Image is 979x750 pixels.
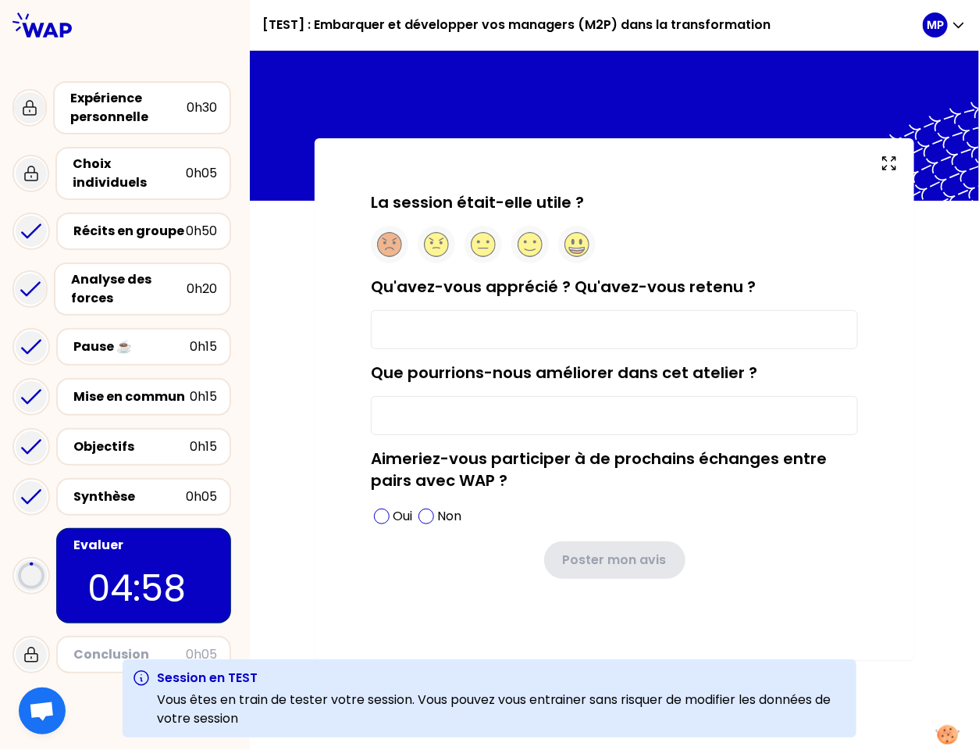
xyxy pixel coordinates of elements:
[187,280,217,298] div: 0h20
[71,270,187,308] div: Analyse des forces
[190,437,217,456] div: 0h15
[87,561,200,616] p: 04:58
[73,536,217,555] div: Evaluer
[371,448,827,491] label: Aimeriez-vous participer à de prochains échanges entre pairs avec WAP ?
[186,645,217,664] div: 0h05
[437,507,461,526] p: Non
[923,12,967,37] button: MP
[73,155,186,192] div: Choix individuels
[544,541,685,579] button: Poster mon avis
[73,387,190,406] div: Mise en commun
[73,487,186,506] div: Synthèse
[73,437,190,456] div: Objectifs
[190,387,217,406] div: 0h15
[157,691,848,728] p: Vous êtes en train de tester votre session. Vous pouvez vous entrainer sans risquer de modifier l...
[186,222,217,241] div: 0h50
[190,337,217,356] div: 0h15
[73,337,190,356] div: Pause ☕️
[371,276,756,298] label: Qu'avez-vous apprécié ? Qu'avez-vous retenu ?
[371,362,757,384] label: Que pourrions-nous améliorer dans cet atelier ?
[186,164,217,183] div: 0h05
[70,89,187,127] div: Expérience personnelle
[73,222,186,241] div: Récits en groupe
[371,191,584,213] label: La session était-elle utile ?
[187,98,217,117] div: 0h30
[927,17,944,33] p: MP
[393,507,412,526] p: Oui
[73,645,186,664] div: Conclusion
[157,669,848,687] h3: Session en TEST
[186,487,217,506] div: 0h05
